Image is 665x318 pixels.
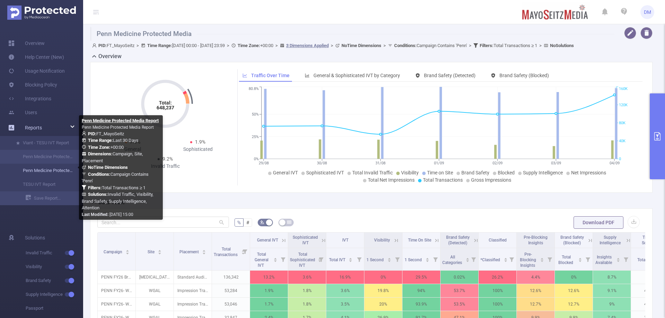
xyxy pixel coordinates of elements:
[97,217,229,228] input: Search...
[609,161,619,165] tspan: 04/09
[555,271,593,284] p: 0%
[520,252,536,268] span: Pre-Blocking Insights
[317,161,327,165] tspan: 30/08
[214,247,239,257] span: Total Transactions
[434,161,444,165] tspan: 01/09
[405,257,423,262] span: 1 Second
[14,136,75,150] a: Viant - TESU IVT Report
[593,271,631,284] p: 8.7%
[498,170,515,175] span: Blocked
[126,252,130,254] i: icon: caret-down
[578,257,582,259] i: icon: caret-up
[242,73,247,78] i: icon: line-chart
[593,298,631,311] p: 9%
[88,172,110,177] b: Conditions :
[82,125,154,130] span: Penn Medicine Protected Media Report
[202,249,206,251] i: icon: caret-up
[8,78,57,92] a: Blocking Policy
[402,284,440,297] p: 94%
[619,103,628,107] tspan: 120K
[550,43,574,48] b: No Solutions
[174,271,212,284] p: Standard Audio_Penn Medicine_PENN FY26 Brand - Doylestown Extension Q1_Philadelphia_Bucks County ...
[88,185,145,190] span: Total Transactions ≥ 1
[82,151,143,163] span: Campaign, Site, Placement
[255,252,268,268] span: Total General IVT
[467,43,473,48] span: >
[14,178,75,191] a: TESU IVT Report
[88,131,96,136] b: PID:
[8,50,64,64] a: Help Center (New)
[425,257,429,259] i: icon: caret-up
[25,231,45,245] span: Solutions
[273,257,277,261] div: Sort
[329,257,346,262] span: Total IVT
[158,249,162,251] i: icon: caret-up
[246,220,249,225] span: #
[387,257,391,261] div: Sort
[555,298,593,311] p: 12.7%
[574,216,623,229] button: Download PDF
[237,220,241,225] span: %
[88,192,108,197] b: Solutions :
[136,284,174,297] p: WGAL
[7,6,76,20] img: Protected Media
[402,271,440,284] p: 29.5%
[251,73,290,78] span: Traffic Over Time
[98,52,122,61] h2: Overview
[424,73,476,78] span: Brand Safety (Detected)
[617,257,620,259] i: icon: caret-up
[354,248,364,270] i: Filter menu
[349,257,353,259] i: icon: caret-up
[136,271,174,284] p: [MEDICAL_DATA]
[381,43,388,48] span: >
[8,36,45,50] a: Overview
[88,165,128,170] b: No Time Dimensions
[136,298,174,311] p: WGAL
[252,135,259,139] tspan: 25%
[165,146,230,153] div: Sophisticated
[258,161,268,165] tspan: 29/08
[98,298,135,311] p: PENN FY26- WGAL Sponsorship [282075]
[82,131,88,136] i: icon: user
[479,298,516,311] p: 100%
[425,259,429,261] i: icon: caret-down
[25,121,42,135] a: Reports
[621,248,631,270] i: Filter menu
[195,139,205,145] span: 1.9%
[558,255,574,265] span: Total Blocked
[401,170,419,175] span: Visibility
[273,43,280,48] span: >
[147,43,172,48] b: Time Range:
[348,257,353,261] div: Sort
[441,271,478,284] p: 0.02%
[555,284,593,297] p: 12.6%
[26,246,83,260] span: Invalid Traffic
[252,112,259,117] tspan: 50%
[202,249,206,253] div: Sort
[387,259,391,261] i: icon: caret-down
[92,43,574,48] span: FT_MayoSeitz [DATE] 00:00 - [DATE] 23:59 +00:00
[637,257,647,262] span: Total
[254,157,259,161] tspan: 0%
[126,249,130,251] i: icon: caret-up
[250,271,288,284] p: 13.2%
[288,298,326,311] p: 1.8%
[394,43,417,48] b: Conditions :
[273,170,298,175] span: General IVT
[480,257,501,262] span: *Classified
[364,298,402,311] p: 20%
[644,5,651,19] span: DM
[225,43,231,48] span: >
[492,161,502,165] tspan: 02/09
[202,252,206,254] i: icon: caret-down
[212,284,250,297] p: 53,284
[461,170,489,175] span: Brand Safety
[642,235,655,245] span: Traffic Source
[8,64,65,78] a: Usage Notification
[26,260,83,274] span: Visibility
[329,43,335,48] span: >
[374,238,390,243] span: Visibility
[162,156,173,162] span: 9.2%
[499,73,549,78] span: Brand Safety (Blocked)
[595,255,613,265] span: Insights Available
